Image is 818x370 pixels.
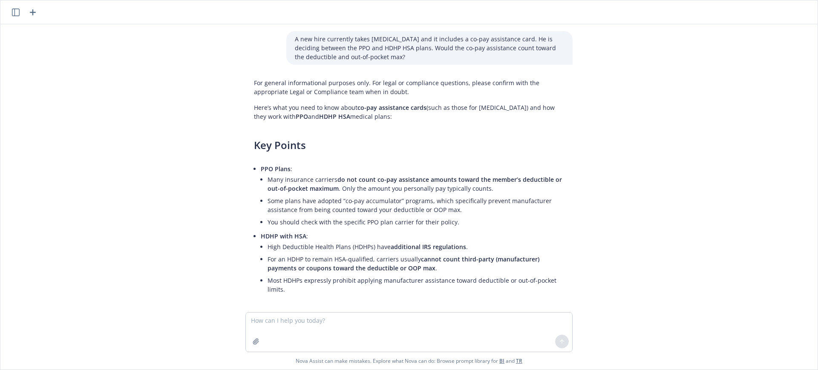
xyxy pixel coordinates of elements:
li: Some plans have adopted “co-pay accumulator” programs, which specifically prevent manufacturer as... [268,195,564,216]
a: TR [516,357,522,364]
span: Nova Assist can make mistakes. Explore what Nova can do: Browse prompt library for and [4,352,814,370]
p: A new hire currently takes [MEDICAL_DATA] and it includes a co-pay assistance card. He is decidin... [295,34,564,61]
p: : [261,232,564,241]
span: cannot count third-party (manufacturer) payments or coupons toward the deductible or OOP max [268,255,539,272]
span: HDHP HSA [319,112,350,120]
li: Many insurance carriers . Only the amount you personally pay typically counts. [268,173,564,195]
span: HDHP with HSA [261,232,306,240]
span: PPO Plans [261,165,291,173]
h3: Key Points [254,138,564,152]
span: do not count co-pay assistance amounts toward the member’s deductible or out-of-pocket maximum [268,175,562,192]
a: BI [499,357,504,364]
p: Here’s what you need to know about (such as those for [MEDICAL_DATA]) and how they work with and ... [254,103,564,121]
li: For an HDHP to remain HSA-qualified, carriers usually . [268,253,564,274]
span: PPO [296,112,308,120]
li: You should check with the specific PPO plan carrier for their policy. [268,216,564,228]
span: additional IRS regulations [391,243,466,251]
li: High Deductible Health Plans (HDHPs) have . [268,241,564,253]
li: Most HDHPs expressly prohibit applying manufacturer assistance toward deductible or out-of-pocket... [268,274,564,295]
p: For general informational purposes only. For legal or compliance questions, please confirm with t... [254,78,564,96]
p: : [261,164,564,173]
span: co-pay assistance cards [357,103,426,112]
